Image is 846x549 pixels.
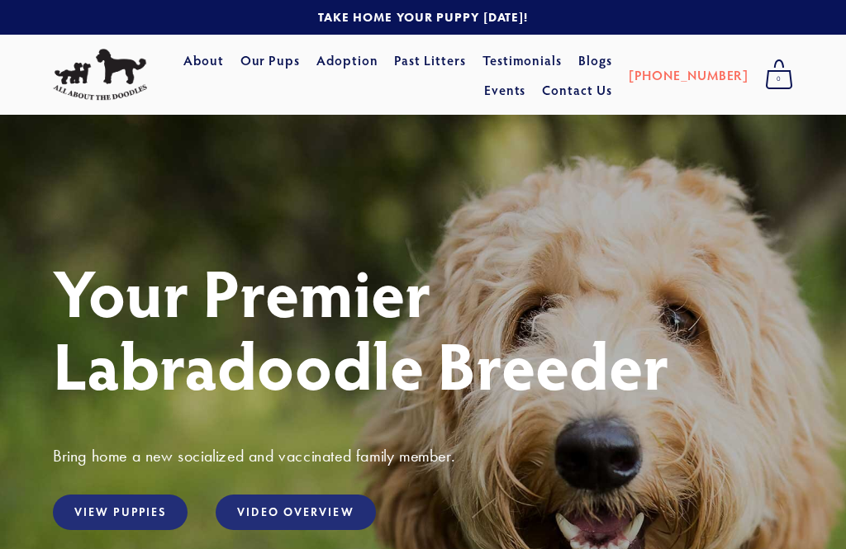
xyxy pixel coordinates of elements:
[757,54,801,96] a: 0 items in cart
[578,45,612,75] a: Blogs
[240,45,301,75] a: Our Pups
[484,75,526,105] a: Events
[542,75,612,105] a: Contact Us
[183,45,224,75] a: About
[216,495,375,530] a: Video Overview
[394,51,466,69] a: Past Litters
[482,45,563,75] a: Testimonials
[53,49,147,101] img: All About The Doodles
[316,45,378,75] a: Adoption
[53,255,793,400] h1: Your Premier Labradoodle Breeder
[629,60,749,90] a: [PHONE_NUMBER]
[53,445,793,466] h3: Bring home a new socialized and vaccinated family member.
[765,69,793,90] span: 0
[53,495,188,530] a: View Puppies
